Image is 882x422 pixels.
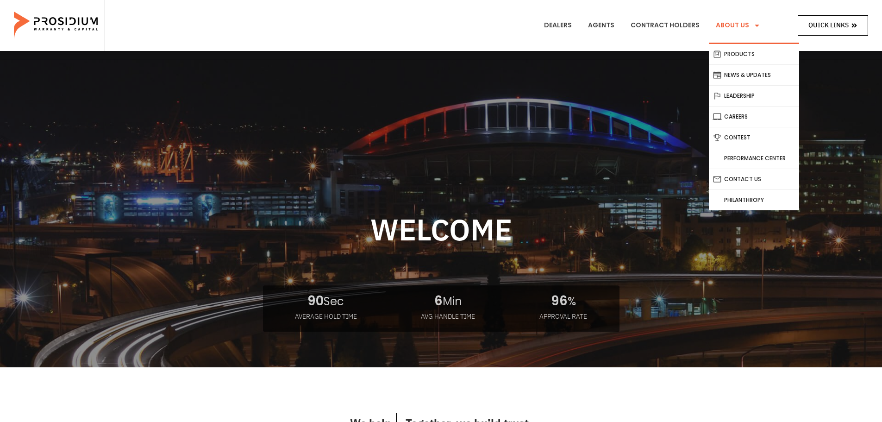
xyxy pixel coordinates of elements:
a: Contest [709,127,799,148]
a: Contact Us [709,169,799,189]
a: Contract Holders [624,8,707,43]
ul: About Us [709,43,799,210]
span: Quick Links [808,19,849,31]
nav: Menu [537,8,767,43]
a: Dealers [537,8,579,43]
a: Careers [709,107,799,127]
a: Quick Links [798,15,868,35]
a: Philanthropy [709,190,799,210]
a: Leadership [709,86,799,106]
a: Performance Center [709,148,799,169]
a: About Us [709,8,767,43]
a: Agents [581,8,621,43]
a: News & Updates [709,65,799,85]
a: Products [709,44,799,64]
